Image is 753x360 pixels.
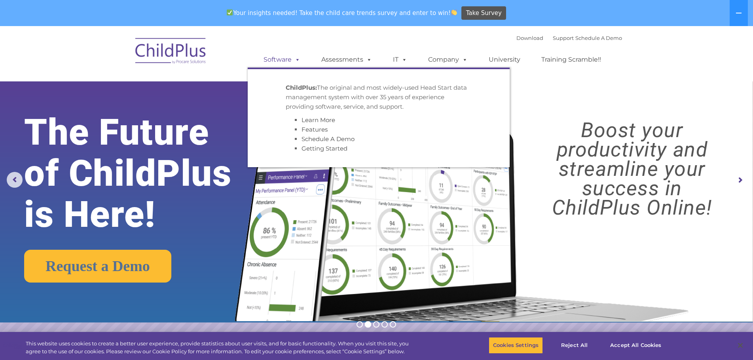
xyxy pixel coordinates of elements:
div: This website uses cookies to create a better user experience, provide statistics about user visit... [26,340,414,355]
a: Schedule A Demo [302,135,355,143]
a: Training Scramble!! [533,52,609,68]
button: Accept All Cookies [606,337,666,354]
span: Last name [110,52,134,58]
rs-layer: The Future of ChildPlus is Here! [24,112,265,235]
a: Take Survey [461,6,506,20]
img: ChildPlus by Procare Solutions [131,32,211,72]
a: IT [385,52,415,68]
span: Your insights needed! Take the child care trends survey and enter to win! [224,5,461,21]
button: Cookies Settings [489,337,543,354]
a: Schedule A Demo [575,35,622,41]
a: Support [553,35,574,41]
a: University [481,52,528,68]
a: Learn More [302,116,335,124]
span: Take Survey [466,6,502,20]
a: Company [420,52,476,68]
a: Request a Demo [24,250,171,283]
img: 👏 [451,9,457,15]
img: ✅ [227,9,233,15]
button: Close [732,337,749,354]
a: Download [516,35,543,41]
span: Phone number [110,85,144,90]
p: The original and most widely-used Head Start data management system with over 35 years of experie... [286,83,472,111]
font: | [516,35,622,41]
a: Software [256,52,308,68]
button: Reject All [550,337,599,354]
rs-layer: Boost your productivity and streamline your success in ChildPlus Online! [520,121,744,217]
a: Features [302,126,328,133]
a: Getting Started [302,145,347,152]
a: Assessments [313,52,380,68]
strong: ChildPlus: [286,84,317,91]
